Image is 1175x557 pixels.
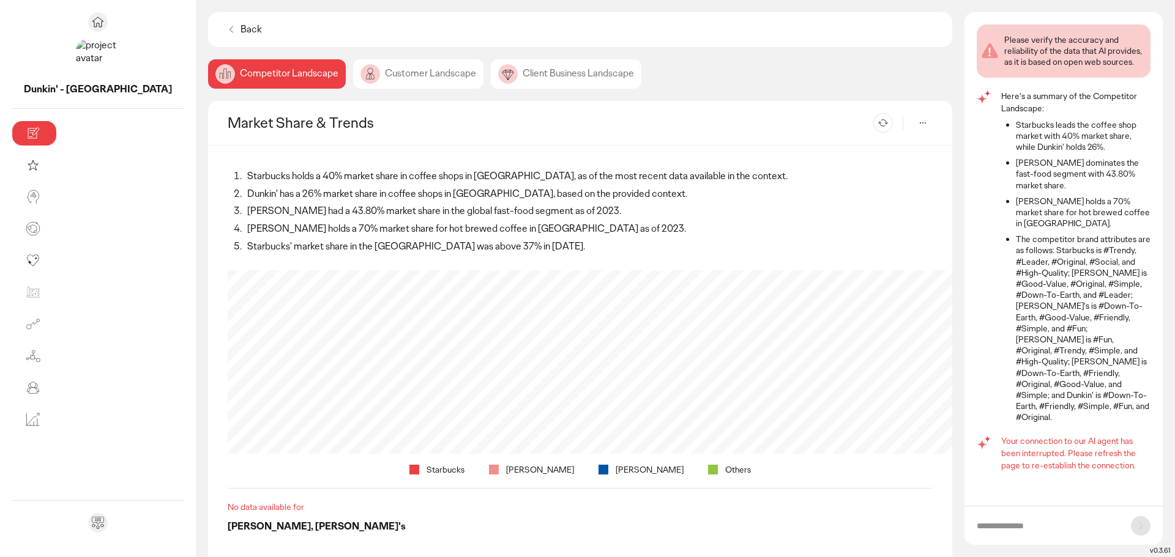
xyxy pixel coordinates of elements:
[1016,234,1151,422] li: The competitor brand attributes are as follows: Starbucks is #Trendy, #Leader, #Original, #Social...
[1016,119,1151,153] li: Starbucks leads the coffee shop market with 40% market share, while Dunkin' holds 26%.
[208,59,346,89] div: Competitor Landscape
[244,223,933,235] li: [PERSON_NAME] holds a 70% market share for hot brewed coffee in [GEOGRAPHIC_DATA] as of 2023.
[228,520,933,533] div: [PERSON_NAME], [PERSON_NAME]'s
[1001,435,1151,471] p: Your connection to our AI agent has been interrupted. Please refresh the page to re-establish the...
[228,113,374,132] h2: Market Share & Trends
[241,23,262,36] p: Back
[244,240,933,253] li: Starbucks' market share in the [GEOGRAPHIC_DATA] was above 37% in [DATE].
[12,83,184,96] p: Dunkin' - AMERICAS
[244,170,933,183] li: Starbucks holds a 40% market share in coffee shops in [GEOGRAPHIC_DATA], as of the most recent da...
[599,463,684,476] div: [PERSON_NAME]
[873,113,893,133] button: Refresh
[76,39,120,83] img: project avatar
[1016,157,1151,191] li: [PERSON_NAME] dominates the fast-food segment with 43.80% market share.
[1016,196,1151,229] li: [PERSON_NAME] holds a 70% market share for hot brewed coffee in [GEOGRAPHIC_DATA].
[244,205,933,218] li: [PERSON_NAME] had a 43.80% market share in the global fast-food segment as of 2023.
[88,513,108,533] div: Send feedback
[498,64,518,84] img: image
[1004,34,1146,68] div: Please verify the accuracy and reliability of the data that AI provides, as it is based on open w...
[409,463,464,476] div: Starbucks
[244,188,933,201] li: Dunkin' has a 26% market share in coffee shops in [GEOGRAPHIC_DATA], based on the provided context.
[353,59,483,89] div: Customer Landscape
[215,64,235,84] img: image
[228,501,933,513] div: No data available for
[708,463,751,476] div: Others
[360,64,380,84] img: image
[491,59,641,89] div: Client Business Landscape
[1001,90,1151,114] p: Here's a summary of the Competitor Landscape:
[489,463,574,476] div: [PERSON_NAME]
